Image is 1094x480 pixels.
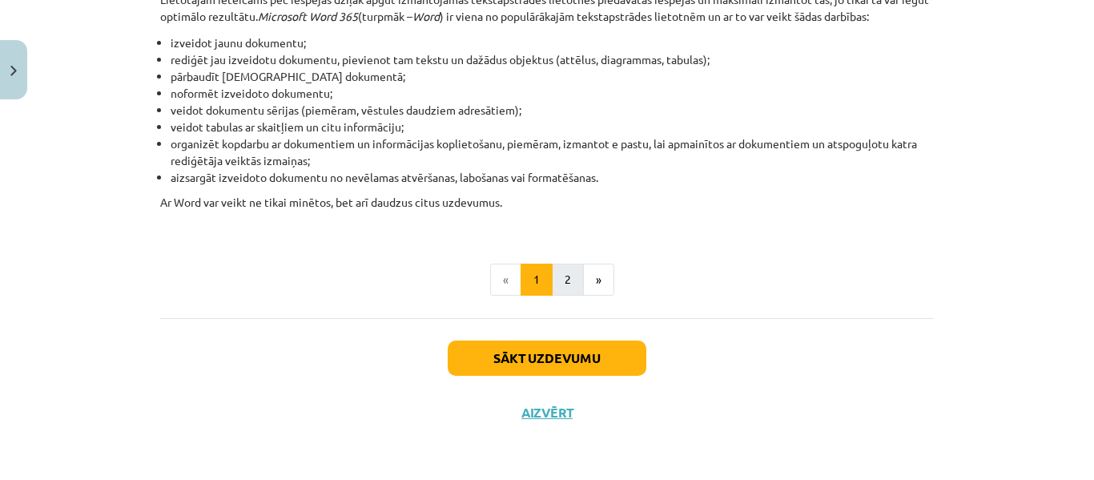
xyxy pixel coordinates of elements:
button: Aizvērt [517,405,577,421]
p: Ar Word var veikt ne tikai minētos, bet arī daudzus citus uzdevumus. [160,194,934,228]
li: organizēt kopdarbu ar dokumentiem un informācijas koplietošanu, piemēram, izmantot e pastu, lai a... [171,135,934,169]
li: veidot dokumentu sērijas (piemēram, vēstules daudziem adresātiem); [171,102,934,119]
li: aizsargāt izveidoto dokumentu no nevēlamas atvēršanas, labošanas vai formatēšanas. [171,169,934,186]
i: Microsoft Word 365 [258,9,358,23]
li: izveidot jaunu dokumentu; [171,34,934,51]
button: Sākt uzdevumu [448,341,646,376]
li: pārbaudīt [DEMOGRAPHIC_DATA] dokumentā; [171,68,934,85]
nav: Page navigation example [160,264,934,296]
i: Word [412,9,440,23]
button: » [583,264,614,296]
img: icon-close-lesson-0947bae3869378f0d4975bcd49f059093ad1ed9edebbc8119c70593378902aed.svg [10,66,17,76]
li: rediģēt jau izveidotu dokumentu, pievienot tam tekstu un dažādus objektus (attēlus, diagrammas, t... [171,51,934,68]
li: veidot tabulas ar skaitļiem un citu informāciju; [171,119,934,135]
button: 2 [552,264,584,296]
button: 1 [521,264,553,296]
li: noformēt izveidoto dokumentu; [171,85,934,102]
